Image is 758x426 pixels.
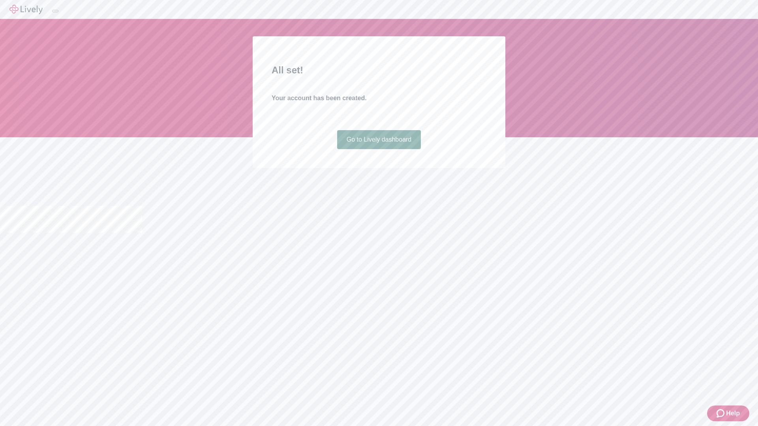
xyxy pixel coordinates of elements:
[337,130,421,149] a: Go to Lively dashboard
[272,63,486,77] h2: All set!
[726,409,740,418] span: Help
[52,10,58,12] button: Log out
[717,409,726,418] svg: Zendesk support icon
[9,5,43,14] img: Lively
[707,405,749,421] button: Zendesk support iconHelp
[272,93,486,103] h4: Your account has been created.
